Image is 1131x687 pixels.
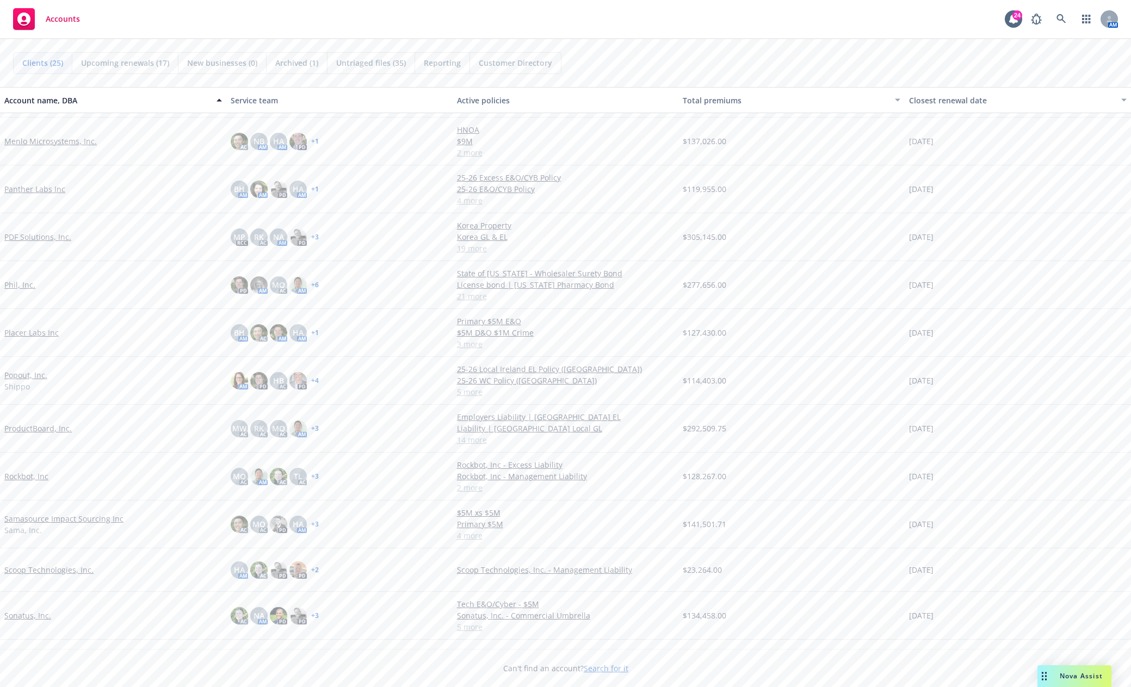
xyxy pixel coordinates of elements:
span: MQ [272,279,285,290]
a: Liability | [GEOGRAPHIC_DATA] Local GL [457,423,675,434]
a: $9M [457,135,675,147]
span: HA [293,518,304,530]
span: Untriaged files (35) [336,57,406,69]
img: photo [231,276,248,294]
span: Sama, Inc. [4,524,42,536]
a: Korea GL & EL [457,231,675,243]
a: Primary $5M [457,518,675,530]
a: 19 more [457,243,675,254]
a: 25-26 WC Policy ([GEOGRAPHIC_DATA]) [457,375,675,386]
span: [DATE] [909,327,934,338]
img: photo [250,324,268,342]
span: [DATE] [909,231,934,243]
a: + 3 [311,612,319,619]
a: 25-26 Excess E&O/CYB Policy [457,172,675,183]
a: + 3 [311,234,319,240]
a: Sonatus, Inc. [4,610,51,621]
button: Nova Assist [1037,665,1111,687]
span: HA [293,183,304,195]
a: Rockbot, Inc [4,471,48,482]
span: BH [234,327,245,338]
span: TL [294,471,302,482]
a: Phil, Inc. [4,279,35,290]
a: Switch app [1076,8,1097,30]
span: [DATE] [909,518,934,530]
span: MP [233,231,245,243]
span: Accounts [46,15,80,23]
img: photo [250,561,268,579]
a: Primary $5M E&O [457,315,675,327]
span: $137,026.00 [683,135,726,147]
a: Accounts [9,4,84,34]
a: Employers Liability | [GEOGRAPHIC_DATA] EL [457,411,675,423]
img: photo [250,468,268,485]
span: NA [273,231,284,243]
span: [DATE] [909,564,934,575]
a: 3 more [457,338,675,350]
span: NB [254,135,264,147]
a: Panther Labs Inc [4,183,65,195]
a: Search [1050,8,1072,30]
img: photo [289,607,307,624]
span: [DATE] [909,423,934,434]
span: [DATE] [909,610,934,621]
a: + 2 [311,567,319,573]
a: + 4 [311,377,319,384]
span: BH [234,183,245,195]
button: Service team [226,87,453,113]
a: Sonatus, Inc. - Commercial Umbrella [457,610,675,621]
a: + 3 [311,425,319,432]
span: [DATE] [909,375,934,386]
span: $134,458.00 [683,610,726,621]
a: ProductBoard, Inc. [4,423,72,434]
img: photo [250,372,268,389]
span: $128,267.00 [683,471,726,482]
span: [DATE] [909,471,934,482]
a: HNOA [457,124,675,135]
span: [DATE] [909,279,934,290]
span: Nova Assist [1060,671,1103,680]
span: [DATE] [909,183,934,195]
span: [DATE] [909,135,934,147]
a: Rockbot, Inc - Management Liability [457,471,675,482]
a: Popout, Inc. [4,369,47,381]
button: Closest renewal date [905,87,1131,113]
span: RK [254,231,264,243]
span: $141,501.71 [683,518,726,530]
a: 2 more [457,482,675,493]
a: 14 more [457,434,675,445]
a: $2M Limit [457,646,675,658]
div: Drag to move [1037,665,1051,687]
span: Customer Directory [479,57,552,69]
img: photo [250,181,268,198]
a: State of [US_STATE] - Wholesaler Surety Bond [457,268,675,279]
div: Service team [231,95,448,106]
img: photo [289,133,307,150]
a: $5M D&O $1M Crime [457,327,675,338]
a: Samasource Impact Sourcing Inc [4,513,123,524]
img: photo [231,372,248,389]
a: 5 more [457,386,675,398]
span: MQ [252,518,265,530]
img: photo [289,420,307,437]
span: HA [273,135,284,147]
span: MW [232,423,246,434]
span: $292,509.75 [683,423,726,434]
div: Total premiums [683,95,888,106]
span: $23,264.00 [683,564,722,575]
img: photo [289,228,307,246]
img: photo [250,276,268,294]
img: photo [231,607,248,624]
a: 4 more [457,195,675,206]
span: NA [254,610,264,621]
a: Placer Labs Inc [4,327,59,338]
img: photo [289,372,307,389]
span: HA [234,564,245,575]
a: + 1 [311,138,319,145]
a: $5M xs $5M [457,507,675,518]
a: Menlo Microsystems, Inc. [4,135,97,147]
